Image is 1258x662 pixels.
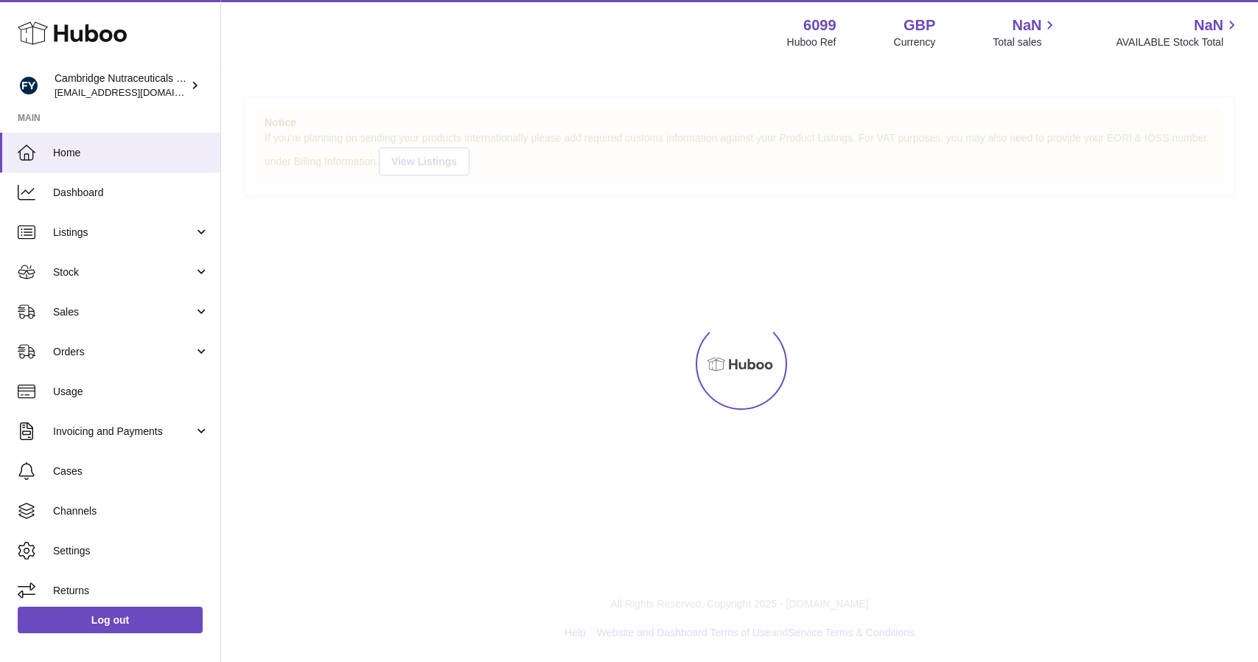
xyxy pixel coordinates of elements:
[993,35,1058,49] span: Total sales
[18,74,40,97] img: huboo@camnutra.com
[53,265,194,279] span: Stock
[53,544,209,558] span: Settings
[53,186,209,200] span: Dashboard
[1116,15,1240,49] a: NaN AVAILABLE Stock Total
[53,425,194,439] span: Invoicing and Payments
[55,86,217,98] span: [EMAIL_ADDRESS][DOMAIN_NAME]
[53,385,209,399] span: Usage
[1012,15,1041,35] span: NaN
[904,15,935,35] strong: GBP
[55,72,187,100] div: Cambridge Nutraceuticals Ltd
[894,35,936,49] div: Currency
[53,146,209,160] span: Home
[53,464,209,478] span: Cases
[18,607,203,633] a: Log out
[53,584,209,598] span: Returns
[53,226,194,240] span: Listings
[787,35,836,49] div: Huboo Ref
[1194,15,1223,35] span: NaN
[803,15,836,35] strong: 6099
[53,345,194,359] span: Orders
[1116,35,1240,49] span: AVAILABLE Stock Total
[53,305,194,319] span: Sales
[993,15,1058,49] a: NaN Total sales
[53,504,209,518] span: Channels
